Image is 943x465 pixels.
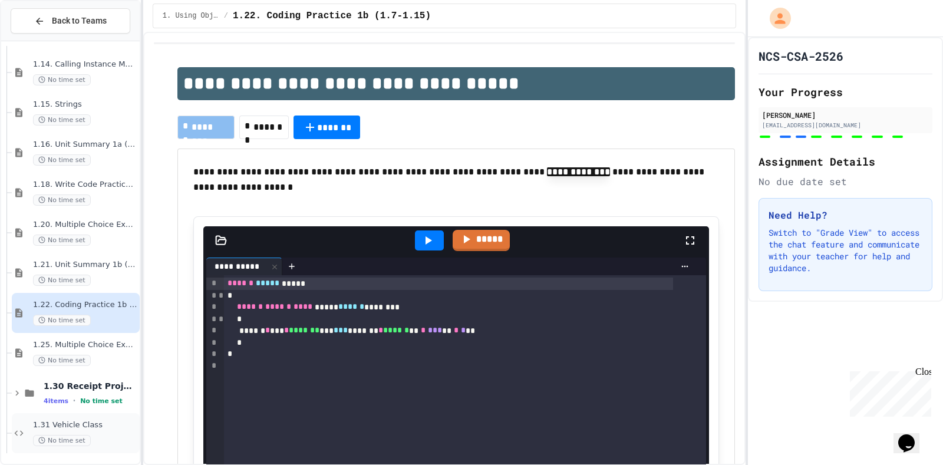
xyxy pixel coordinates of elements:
[769,227,922,274] p: Switch to "Grade View" to access the chat feature and communicate with your teacher for help and ...
[33,100,137,110] span: 1.15. Strings
[33,154,91,166] span: No time set
[33,435,91,446] span: No time set
[5,5,81,75] div: Chat with us now!Close
[769,208,922,222] h3: Need Help?
[33,315,91,326] span: No time set
[33,114,91,126] span: No time set
[33,275,91,286] span: No time set
[44,397,68,405] span: 4 items
[845,367,931,417] iframe: chat widget
[80,397,123,405] span: No time set
[762,121,929,130] div: [EMAIL_ADDRESS][DOMAIN_NAME]
[33,140,137,150] span: 1.16. Unit Summary 1a (1.1-1.6)
[33,260,137,270] span: 1.21. Unit Summary 1b (1.7-1.15)
[233,9,431,23] span: 1.22. Coding Practice 1b (1.7-1.15)
[33,235,91,246] span: No time set
[33,300,137,310] span: 1.22. Coding Practice 1b (1.7-1.15)
[44,381,137,391] span: 1.30 Receipt Project
[893,418,931,453] iframe: chat widget
[33,355,91,366] span: No time set
[33,194,91,206] span: No time set
[33,60,137,70] span: 1.14. Calling Instance Methods
[73,396,75,405] span: •
[224,11,228,21] span: /
[759,174,932,189] div: No due date set
[52,15,107,27] span: Back to Teams
[33,74,91,85] span: No time set
[33,220,137,230] span: 1.20. Multiple Choice Exercises for Unit 1a (1.1-1.6)
[759,84,932,100] h2: Your Progress
[762,110,929,120] div: [PERSON_NAME]
[163,11,219,21] span: 1. Using Objects and Methods
[11,8,130,34] button: Back to Teams
[33,420,137,430] span: 1.31 Vehicle Class
[759,153,932,170] h2: Assignment Details
[759,48,843,64] h1: NCS-CSA-2526
[757,5,794,32] div: My Account
[33,340,137,350] span: 1.25. Multiple Choice Exercises for Unit 1b (1.9-1.15)
[33,180,137,190] span: 1.18. Write Code Practice 1.1-1.6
